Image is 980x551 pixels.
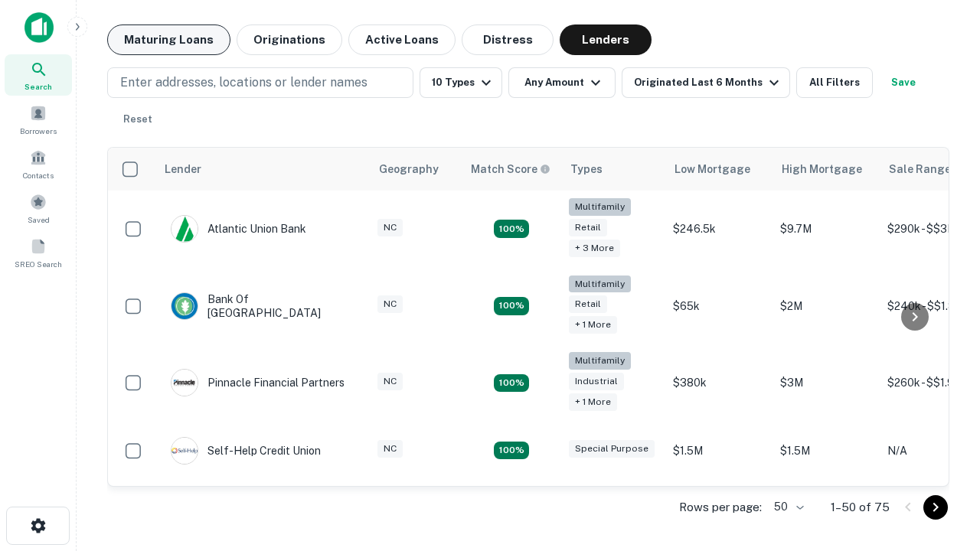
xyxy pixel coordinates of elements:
img: picture [171,293,198,319]
td: $9.7M [773,191,880,268]
img: picture [171,370,198,396]
td: $2M [773,268,880,345]
div: + 3 more [569,240,620,257]
button: Lenders [560,24,652,55]
button: Maturing Loans [107,24,230,55]
span: Borrowers [20,125,57,137]
div: Low Mortgage [675,160,750,178]
div: Matching Properties: 11, hasApolloMatch: undefined [494,442,529,460]
td: $1.5M [773,422,880,480]
div: Multifamily [569,198,631,216]
th: Low Mortgage [665,148,773,191]
div: NC [377,219,403,236]
h6: Match Score [471,161,547,178]
p: Enter addresses, locations or lender names [120,73,367,92]
div: NC [377,373,403,390]
a: Search [5,54,72,96]
div: Multifamily [569,275,631,293]
td: $65k [665,268,773,345]
span: Contacts [23,169,54,181]
a: Borrowers [5,99,72,140]
div: Multifamily [569,352,631,370]
div: Atlantic Union Bank [171,215,306,243]
div: + 1 more [569,393,617,411]
img: capitalize-icon.png [24,12,54,43]
th: Capitalize uses an advanced AI algorithm to match your search with the best lender. The match sco... [462,148,561,191]
button: All Filters [796,67,873,98]
button: Any Amount [508,67,616,98]
div: NC [377,440,403,458]
div: Originated Last 6 Months [634,73,783,92]
div: 50 [768,496,806,518]
div: Retail [569,219,607,236]
div: Retail [569,295,607,313]
a: SREO Search [5,232,72,273]
td: $246.5k [665,191,773,268]
button: Originated Last 6 Months [622,67,790,98]
div: Matching Properties: 10, hasApolloMatch: undefined [494,220,529,238]
span: SREO Search [15,258,62,270]
div: Sale Range [889,160,951,178]
button: 10 Types [420,67,502,98]
div: NC [377,295,403,313]
th: Lender [155,148,370,191]
div: Special Purpose [569,440,655,458]
td: $3M [773,344,880,422]
div: High Mortgage [782,160,862,178]
button: Go to next page [923,495,948,520]
th: High Mortgage [773,148,880,191]
p: Rows per page: [679,498,762,517]
div: Matching Properties: 13, hasApolloMatch: undefined [494,374,529,393]
p: 1–50 of 75 [831,498,890,517]
span: Search [24,80,52,93]
iframe: Chat Widget [903,429,980,502]
button: Enter addresses, locations or lender names [107,67,413,98]
div: Geography [379,160,439,178]
td: $1.5M [665,422,773,480]
a: Contacts [5,143,72,184]
button: Save your search to get updates of matches that match your search criteria. [879,67,928,98]
div: Industrial [569,373,624,390]
div: + 1 more [569,316,617,334]
th: Types [561,148,665,191]
img: picture [171,438,198,464]
th: Geography [370,148,462,191]
span: Saved [28,214,50,226]
button: Active Loans [348,24,456,55]
div: Bank Of [GEOGRAPHIC_DATA] [171,292,354,320]
button: Originations [237,24,342,55]
div: Self-help Credit Union [171,437,321,465]
div: Lender [165,160,201,178]
button: Reset [113,104,162,135]
div: Capitalize uses an advanced AI algorithm to match your search with the best lender. The match sco... [471,161,550,178]
img: picture [171,216,198,242]
div: Types [570,160,603,178]
div: Matching Properties: 17, hasApolloMatch: undefined [494,297,529,315]
a: Saved [5,187,72,229]
button: Distress [462,24,554,55]
td: $380k [665,344,773,422]
div: Pinnacle Financial Partners [171,369,345,396]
